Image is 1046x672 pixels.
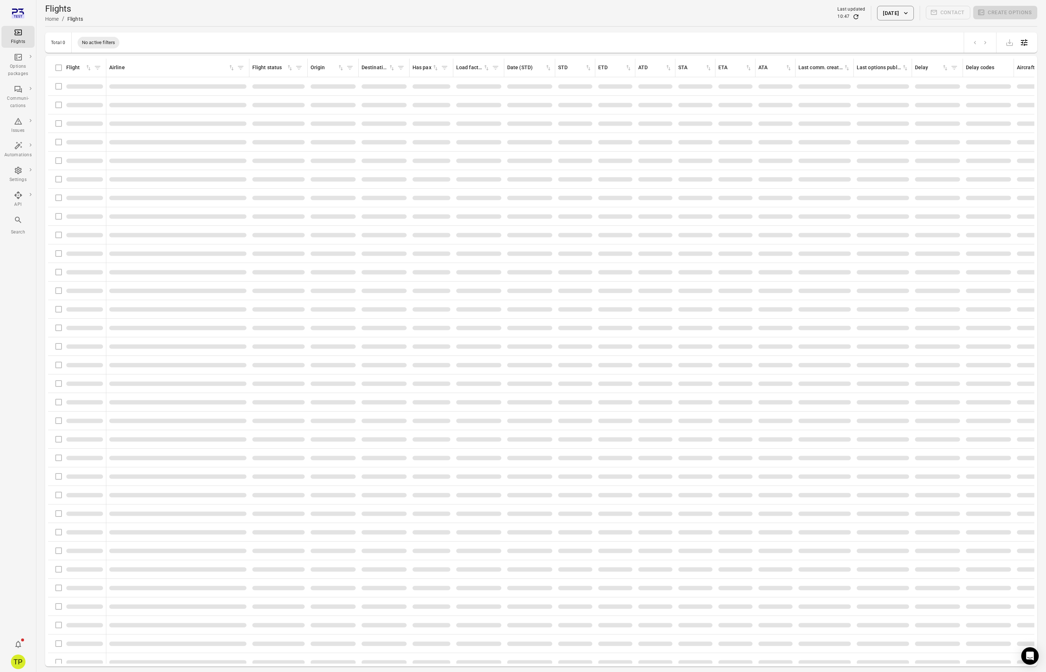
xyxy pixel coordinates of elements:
a: Options packages [1,51,35,80]
button: Notifications [11,637,25,652]
h1: Flights [45,3,83,15]
div: Sort by ATA in ascending order [758,64,792,72]
a: Issues [1,115,35,137]
span: Filter by flight [92,62,103,73]
span: No active filters [78,39,120,46]
div: Delay codes [966,64,1011,72]
div: Sort by ETA in ascending order [718,64,752,72]
div: Sort by origin in ascending order [311,64,344,72]
div: Settings [4,176,32,184]
div: Sort by flight status in ascending order [252,64,293,72]
button: Search [1,213,35,238]
div: Flights [67,15,83,23]
span: Filter by flight status [293,62,304,73]
div: Sort by load factor in ascending order [456,64,490,72]
span: Please make a selection to export [1002,39,1017,46]
div: API [4,201,32,208]
div: Issues [4,127,32,134]
div: Sort by last communication created in ascending order [798,64,850,72]
a: API [1,189,35,211]
div: Last updated [837,6,865,13]
div: Sort by STA in ascending order [678,64,712,72]
button: Open table configuration [1017,35,1031,50]
div: Search [4,229,32,236]
a: Automations [1,139,35,161]
nav: pagination navigation [970,38,990,47]
button: [DATE] [877,6,913,20]
span: Filter by destination [395,62,406,73]
div: Sort by has pax in ascending order [413,64,439,72]
span: Filter by origin [344,62,355,73]
a: Communi-cations [1,83,35,112]
span: Filter by load factor [490,62,501,73]
span: Filter by airline [235,62,246,73]
div: Sort by flight in ascending order [66,64,92,72]
a: Settings [1,164,35,186]
span: Filter by has pax [439,62,450,73]
span: Please make a selection to create communications [926,6,971,20]
div: Sort by airline in ascending order [109,64,235,72]
li: / [62,15,64,23]
div: Sort by delay in ascending order [915,64,949,72]
div: Communi-cations [4,95,32,110]
div: Open Intercom Messenger [1021,647,1039,665]
div: Sort by ATD in ascending order [638,64,672,72]
div: TP [11,655,25,669]
a: Flights [1,26,35,48]
div: Sort by STD in ascending order [558,64,592,72]
div: Total 0 [51,40,66,45]
div: Automations [4,152,32,159]
div: Sort by destination in ascending order [362,64,395,72]
div: Sort by date (STD) in ascending order [507,64,552,72]
span: Filter by delay [949,62,960,73]
div: Sort by last options package published in ascending order [857,64,909,72]
nav: Breadcrumbs [45,15,83,23]
div: Sort by ETD in ascending order [598,64,632,72]
button: Tómas Páll Máté [8,652,28,672]
div: Flights [4,38,32,46]
div: Options packages [4,63,32,78]
div: 10:47 [837,13,849,20]
span: Please make a selection to create an option package [973,6,1037,20]
a: Home [45,16,59,22]
button: Refresh data [852,13,860,20]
